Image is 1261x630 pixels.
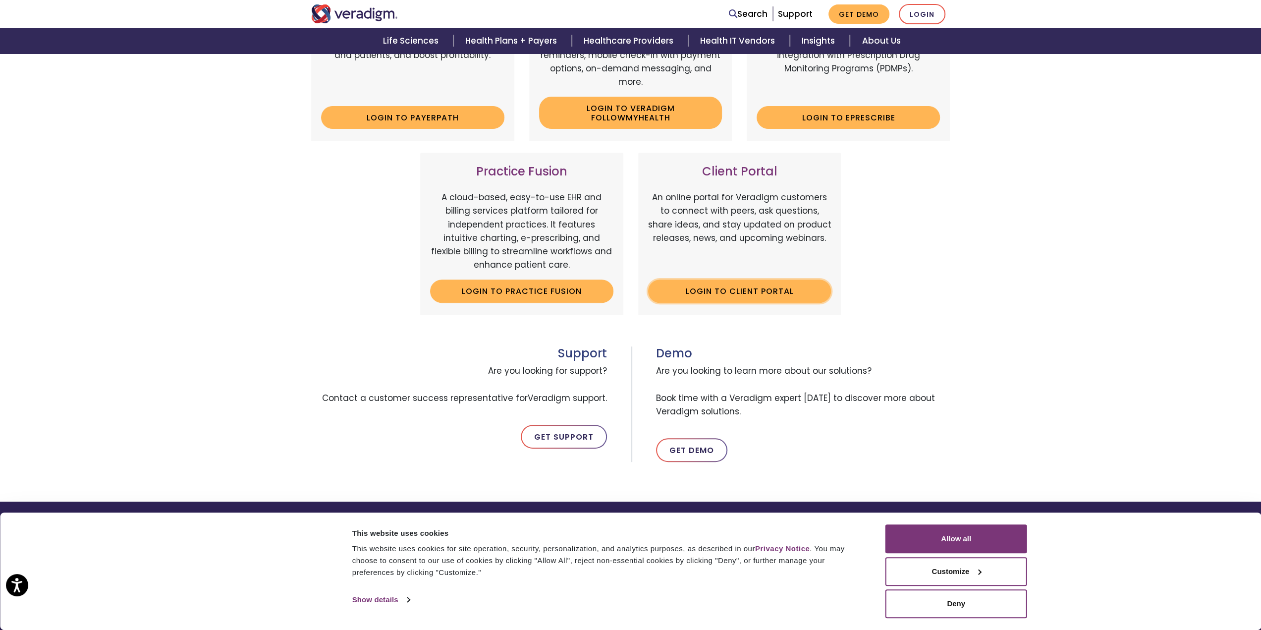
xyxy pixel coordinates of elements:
a: Login to ePrescribe [757,106,940,129]
button: Deny [885,589,1027,618]
span: Are you looking for support? Contact a customer success representative for [311,360,607,409]
a: Health IT Vendors [688,28,790,54]
h3: Practice Fusion [430,165,613,179]
a: About Us [850,28,912,54]
a: Support [778,8,813,20]
img: Veradigm logo [311,4,398,23]
h3: Support [311,346,607,361]
a: Health Plans + Payers [453,28,572,54]
p: An online portal for Veradigm customers to connect with peers, ask questions, share ideas, and st... [648,191,831,272]
h3: Demo [656,346,950,361]
a: Insights [790,28,850,54]
a: Privacy Notice [755,544,810,553]
span: Are you looking to learn more about our solutions? Book time with a Veradigm expert [DATE] to dis... [656,360,950,422]
p: A cloud-based, easy-to-use EHR and billing services platform tailored for independent practices. ... [430,191,613,272]
a: Get Demo [828,4,889,24]
button: Customize [885,557,1027,586]
a: Get Demo [656,438,727,462]
a: Show details [352,592,410,607]
a: Login to Veradigm FollowMyHealth [539,97,722,129]
span: Veradigm support. [528,392,607,404]
div: This website uses cookies for site operation, security, personalization, and analytics purposes, ... [352,543,863,578]
a: Login [899,4,945,24]
div: This website uses cookies [352,527,863,539]
a: Login to Payerpath [321,106,504,129]
a: Login to Client Portal [648,280,831,302]
iframe: Drift Chat Widget [1071,559,1249,618]
a: Life Sciences [371,28,453,54]
a: Login to Practice Fusion [430,280,613,302]
a: Search [729,7,768,21]
a: Healthcare Providers [572,28,688,54]
a: Get Support [521,425,607,449]
h3: Client Portal [648,165,831,179]
button: Allow all [885,524,1027,553]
